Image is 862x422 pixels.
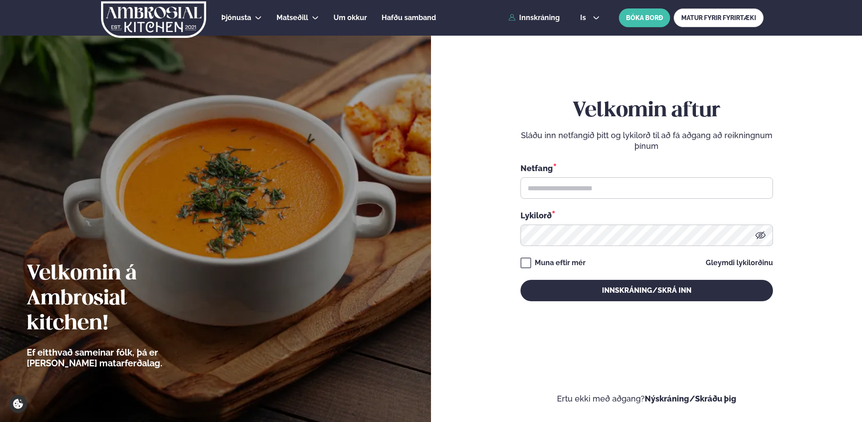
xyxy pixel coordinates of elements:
[706,259,773,266] a: Gleymdi lykilorðinu
[333,13,367,22] span: Um okkur
[382,13,436,22] span: Hafðu samband
[221,12,251,23] a: Þjónusta
[27,262,211,336] h2: Velkomin á Ambrosial kitchen!
[520,209,773,221] div: Lykilorð
[580,14,589,21] span: is
[221,13,251,22] span: Þjónusta
[276,12,308,23] a: Matseðill
[508,14,560,22] a: Innskráning
[27,347,211,369] p: Ef eitthvað sameinar fólk, þá er [PERSON_NAME] matarferðalag.
[276,13,308,22] span: Matseðill
[458,393,835,404] p: Ertu ekki með aðgang?
[674,8,764,27] a: MATUR FYRIR FYRIRTÆKI
[9,395,27,413] a: Cookie settings
[520,130,773,152] p: Sláðu inn netfangið þitt og lykilorð til að fá aðgang að reikningnum þínum
[520,162,773,174] div: Netfang
[520,98,773,123] h2: Velkomin aftur
[520,280,773,301] button: Innskráning/Skrá inn
[382,12,436,23] a: Hafðu samband
[573,14,606,21] button: is
[645,394,736,403] a: Nýskráning/Skráðu þig
[101,1,207,38] img: logo
[333,12,367,23] a: Um okkur
[619,8,670,27] button: BÓKA BORÐ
